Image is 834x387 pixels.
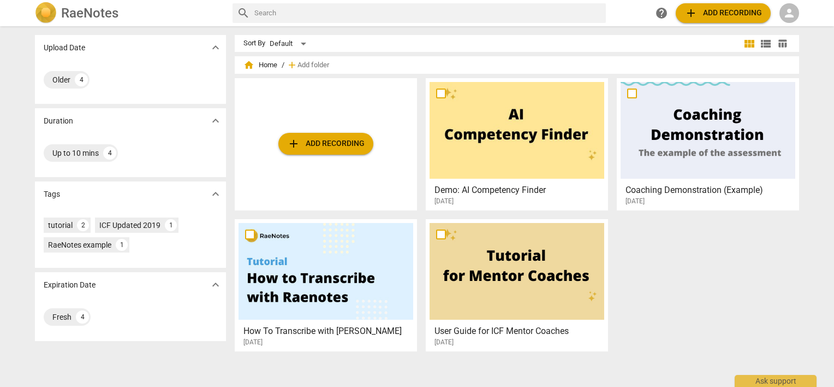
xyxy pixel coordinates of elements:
div: 2 [77,219,89,231]
div: Default [270,35,310,52]
h3: Demo: AI Competency Finder [434,184,605,197]
div: tutorial [48,220,73,231]
button: Show more [207,113,224,129]
div: 4 [76,310,89,324]
span: Add recording [287,137,365,150]
p: Tags [44,189,60,200]
input: Search [254,4,601,22]
span: person [783,7,796,20]
div: Ask support [735,375,817,387]
h2: RaeNotes [61,5,118,21]
p: Duration [44,115,73,127]
a: Coaching Demonstration (Example)[DATE] [621,82,795,206]
a: Demo: AI Competency Finder[DATE] [430,82,604,206]
span: add [287,60,297,71]
span: [DATE] [434,338,454,347]
div: Older [52,74,70,85]
div: 1 [165,219,177,231]
span: view_module [743,37,756,50]
span: expand_more [209,41,222,54]
div: Up to 10 mins [52,148,99,159]
span: Add recording [684,7,762,20]
span: expand_more [209,187,222,201]
span: help [655,7,668,20]
span: table_chart [777,38,788,49]
span: add [287,137,300,150]
span: [DATE] [243,338,263,347]
span: expand_more [209,114,222,127]
a: LogoRaeNotes [35,2,224,24]
a: How To Transcribe with [PERSON_NAME][DATE] [239,223,413,347]
div: 4 [103,146,116,160]
a: User Guide for ICF Mentor Coaches[DATE] [430,223,604,347]
div: Sort By [243,39,265,48]
div: Fresh [52,312,72,322]
button: Table view [774,36,790,52]
span: [DATE] [434,197,454,206]
h3: Coaching Demonstration (Example) [625,184,796,197]
p: Expiration Date [44,279,96,291]
div: 4 [75,73,88,86]
span: expand_more [209,278,222,291]
span: home [243,60,254,71]
div: ICF Updated 2019 [99,220,160,231]
div: 1 [116,239,128,251]
div: RaeNotes example [48,239,111,250]
button: Show more [207,277,224,293]
span: / [282,61,284,69]
button: List view [758,36,774,52]
h3: How To Transcribe with RaeNotes [243,325,414,338]
span: Add folder [297,61,329,69]
button: Show more [207,186,224,202]
a: Help [652,3,671,23]
button: Upload [278,133,373,155]
span: Home [243,60,277,71]
button: Show more [207,39,224,56]
img: Logo [35,2,57,24]
span: search [237,7,250,20]
span: [DATE] [625,197,645,206]
span: view_list [759,37,772,50]
button: Upload [676,3,771,23]
button: Tile view [741,36,758,52]
h3: User Guide for ICF Mentor Coaches [434,325,605,338]
span: add [684,7,698,20]
p: Upload Date [44,42,85,54]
